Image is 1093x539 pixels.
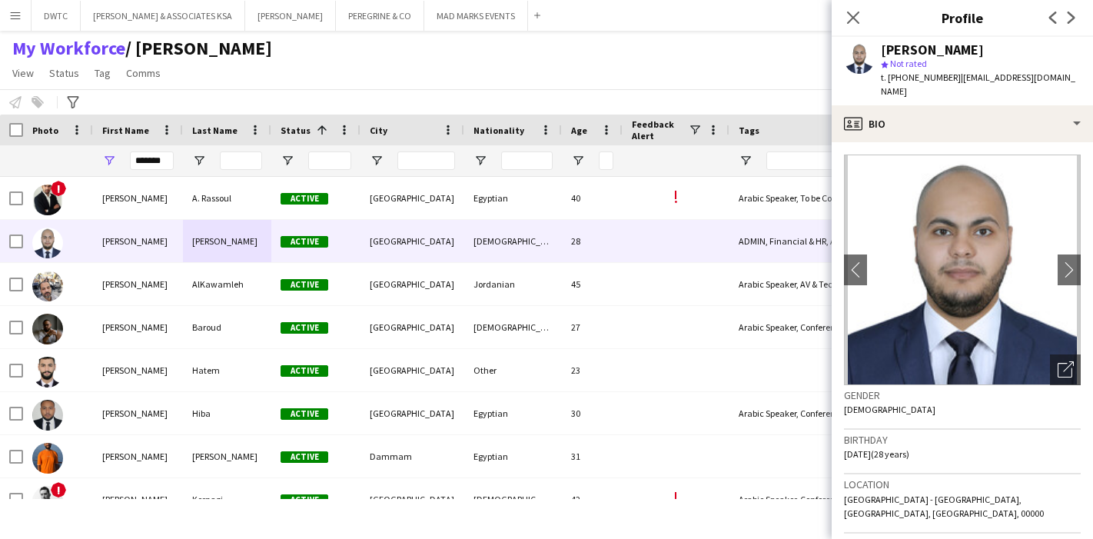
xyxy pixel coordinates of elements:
div: [GEOGRAPHIC_DATA] [360,478,464,521]
button: DWTC [32,1,81,31]
span: Status [49,66,79,80]
img: Mahmoud Hatem [32,357,63,388]
span: ! [673,185,679,208]
span: Active [281,451,328,463]
span: Last Name [192,125,238,136]
span: Tag [95,66,111,80]
button: [PERSON_NAME] [245,1,336,31]
span: Active [281,193,328,205]
button: Open Filter Menu [473,154,487,168]
input: Status Filter Input [308,151,351,170]
div: [DEMOGRAPHIC_DATA] [464,220,562,262]
div: 31 [562,435,623,477]
span: | [EMAIL_ADDRESS][DOMAIN_NAME] [881,72,1075,97]
a: View [6,63,40,83]
img: Mahmoud AlKawamleh [32,271,63,301]
div: [GEOGRAPHIC_DATA] [360,349,464,391]
span: Photo [32,125,58,136]
img: Mahmoud Ibrahim [32,443,63,474]
span: Active [281,236,328,248]
span: City [370,125,387,136]
img: Mahmoud Hiba [32,400,63,431]
span: t. [PHONE_NUMBER] [881,72,961,83]
div: [PERSON_NAME] [93,478,183,521]
span: Active [281,279,328,291]
span: Comms [126,66,161,80]
button: Open Filter Menu [571,154,585,168]
img: Mahmoud Alalami [32,228,63,258]
a: Status [43,63,85,83]
input: Nationality Filter Input [501,151,553,170]
div: Bio [832,105,1093,142]
div: 45 [562,263,623,305]
div: Open photos pop-in [1050,354,1081,385]
div: [DEMOGRAPHIC_DATA] [464,478,562,521]
div: [GEOGRAPHIC_DATA] [360,220,464,262]
div: Jordanian [464,263,562,305]
div: Egyptian [464,392,562,434]
button: Open Filter Menu [102,154,116,168]
h3: Gender [844,388,1081,402]
button: [PERSON_NAME] & ASSOCIATES KSA [81,1,245,31]
span: [DATE] (28 years) [844,448,909,460]
button: Open Filter Menu [739,154,752,168]
div: [DEMOGRAPHIC_DATA] [464,306,562,348]
span: [GEOGRAPHIC_DATA] - [GEOGRAPHIC_DATA], [GEOGRAPHIC_DATA], [GEOGRAPHIC_DATA], 00000 [844,494,1044,519]
span: Feedback Alert [632,118,688,141]
div: [PERSON_NAME] [93,306,183,348]
img: Mahmoud A. Rassoul [32,185,63,215]
div: [GEOGRAPHIC_DATA] [360,392,464,434]
div: [GEOGRAPHIC_DATA] [360,306,464,348]
img: Crew avatar or photo [844,155,1081,385]
div: A. Rassoul [183,177,271,219]
div: [PERSON_NAME] [93,263,183,305]
a: Tag [88,63,117,83]
div: [PERSON_NAME] [183,220,271,262]
a: My Workforce [12,37,125,60]
h3: Location [844,477,1081,491]
span: ! [51,181,66,196]
img: Mahmoud Kernazi [32,486,63,517]
div: [PERSON_NAME] [93,349,183,391]
button: Open Filter Menu [370,154,384,168]
div: [PERSON_NAME] [183,435,271,477]
button: MAD MARKS EVENTS [424,1,528,31]
div: [GEOGRAPHIC_DATA] [360,263,464,305]
app-action-btn: Advanced filters [64,93,82,111]
div: 28 [562,220,623,262]
div: [PERSON_NAME] [93,220,183,262]
span: Tags [739,125,759,136]
div: Hatem [183,349,271,391]
button: Open Filter Menu [192,154,206,168]
span: ! [51,482,66,497]
div: Kernazi [183,478,271,521]
span: Active [281,494,328,506]
div: 27 [562,306,623,348]
div: Egyptian [464,435,562,477]
span: Not rated [890,58,927,69]
span: View [12,66,34,80]
div: [PERSON_NAME] [881,43,984,57]
img: Mahmoud Baroud [32,314,63,344]
button: Open Filter Menu [281,154,294,168]
div: 40 [562,177,623,219]
h3: Profile [832,8,1093,28]
h3: Birthday [844,433,1081,447]
div: [PERSON_NAME] [93,435,183,477]
input: Last Name Filter Input [220,151,262,170]
input: City Filter Input [397,151,455,170]
div: Other [464,349,562,391]
span: Active [281,365,328,377]
div: 30 [562,392,623,434]
span: Active [281,408,328,420]
span: First Name [102,125,149,136]
span: Julie [125,37,272,60]
span: Active [281,322,328,334]
span: Status [281,125,311,136]
div: Dammam [360,435,464,477]
input: First Name Filter Input [130,151,174,170]
div: Baroud [183,306,271,348]
div: [PERSON_NAME] [93,177,183,219]
span: [DEMOGRAPHIC_DATA] [844,404,935,415]
div: AlKawamleh [183,263,271,305]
